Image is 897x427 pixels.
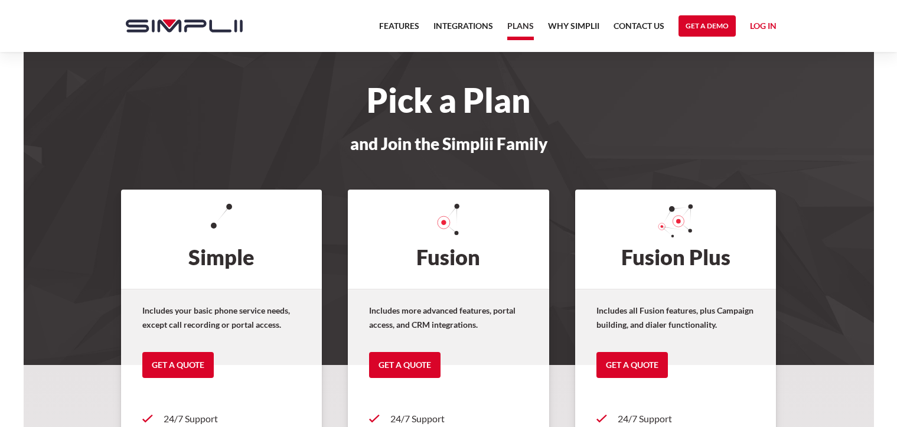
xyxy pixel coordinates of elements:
img: Simplii [126,19,243,32]
a: Features [379,19,419,40]
h2: Fusion Plus [575,190,777,289]
h1: Pick a Plan [114,87,784,113]
a: Why Simplii [548,19,599,40]
a: Get a Quote [596,352,668,378]
a: Plans [507,19,534,40]
h2: Fusion [348,190,549,289]
p: Includes your basic phone service needs, except call recording or portal access. [142,304,301,332]
p: 24/7 Support [390,412,528,426]
a: Log in [750,19,777,37]
a: Integrations [433,19,493,40]
a: Get a Quote [369,352,441,378]
strong: Includes more advanced features, portal access, and CRM integrations. [369,305,516,330]
p: 24/7 Support [164,412,301,426]
a: Get a Demo [679,15,736,37]
a: Get a Quote [142,352,214,378]
p: 24/7 Support [618,412,755,426]
h3: and Join the Simplii Family [114,135,784,152]
a: Contact US [614,19,664,40]
h2: Simple [121,190,322,289]
strong: Includes all Fusion features, plus Campaign building, and dialer functionality. [596,305,754,330]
